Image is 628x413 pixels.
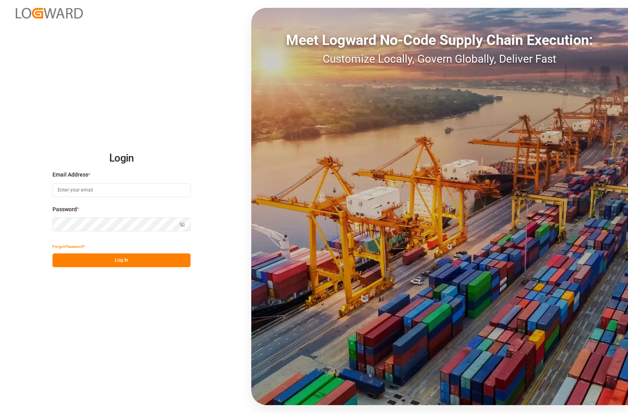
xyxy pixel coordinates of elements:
[52,205,77,214] span: Password
[52,171,88,179] span: Email Address
[251,30,628,51] div: Meet Logward No-Code Supply Chain Execution:
[52,183,191,197] input: Enter your email
[52,146,191,171] h2: Login
[52,253,191,267] button: Log In
[251,51,628,67] div: Customize Locally, Govern Globally, Deliver Fast
[16,8,83,19] img: Logward_new_orange.png
[52,240,85,253] button: Forgot Password?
